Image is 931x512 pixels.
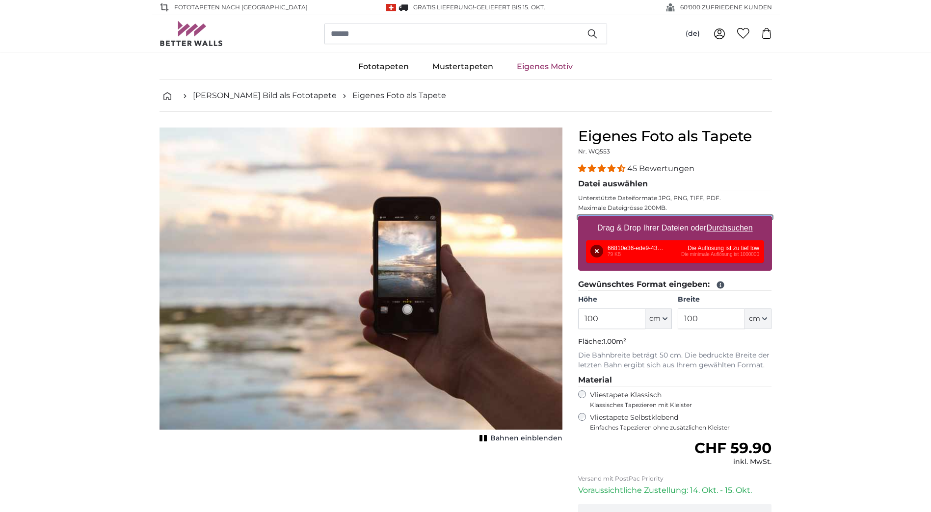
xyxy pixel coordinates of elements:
span: cm [649,314,661,324]
img: Betterwalls [160,21,223,46]
button: (de) [678,25,708,43]
legend: Gewünschtes Format eingeben: [578,279,772,291]
legend: Datei auswählen [578,178,772,190]
button: cm [645,308,672,329]
span: Fototapeten nach [GEOGRAPHIC_DATA] [174,3,308,12]
a: [PERSON_NAME] Bild als Fototapete [193,90,337,102]
span: CHF 59.90 [694,439,771,457]
h1: Eigenes Foto als Tapete [578,128,772,145]
span: Einfaches Tapezieren ohne zusätzlichen Kleister [590,424,772,432]
label: Vliestapete Selbstklebend [590,413,772,432]
label: Vliestapete Klassisch [590,390,764,409]
button: cm [745,308,771,329]
div: inkl. MwSt. [694,457,771,467]
span: 60'000 ZUFRIEDENE KUNDEN [680,3,772,12]
p: Unterstützte Dateiformate JPG, PNG, TIFF, PDF. [578,194,772,202]
a: Fototapeten [346,54,421,79]
span: Klassisches Tapezieren mit Kleister [590,401,764,409]
span: cm [749,314,760,324]
span: Nr. WQ553 [578,148,610,155]
legend: Material [578,374,772,386]
span: Geliefert bis 15. Okt. [477,3,545,11]
p: Die Bahnbreite beträgt 50 cm. Die bedruckte Breite der letzten Bahn ergibt sich aus Ihrem gewählt... [578,351,772,370]
a: Eigenes Motiv [505,54,585,79]
p: Maximale Dateigrösse 200MB. [578,204,772,212]
span: Bahnen einblenden [490,434,562,443]
u: Durchsuchen [706,224,752,232]
span: - [474,3,545,11]
a: Mustertapeten [421,54,505,79]
div: 1 of 1 [160,128,562,445]
label: Breite [678,295,771,305]
span: 45 Bewertungen [627,164,694,173]
a: Eigenes Foto als Tapete [352,90,446,102]
p: Voraussichtliche Zustellung: 14. Okt. - 15. Okt. [578,485,772,496]
img: personalised-photo [160,128,562,430]
label: Drag & Drop Ihrer Dateien oder [593,218,757,238]
p: Fläche: [578,337,772,347]
span: 4.36 stars [578,164,627,173]
span: GRATIS Lieferung! [413,3,474,11]
nav: breadcrumbs [160,80,772,112]
button: Bahnen einblenden [477,432,562,445]
span: 1.00m² [603,337,626,346]
img: Schweiz [386,4,396,11]
label: Höhe [578,295,672,305]
p: Versand mit PostPac Priority [578,475,772,483]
